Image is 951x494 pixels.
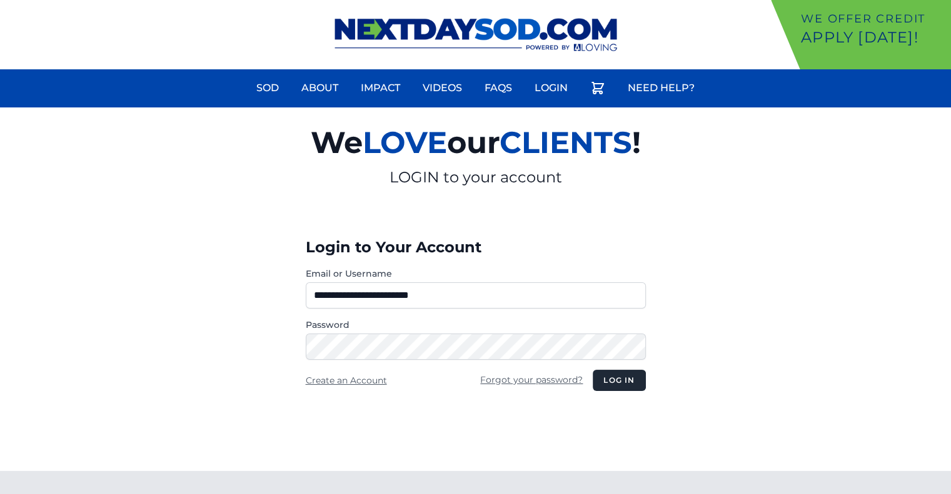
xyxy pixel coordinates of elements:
span: LOVE [363,124,447,161]
a: Sod [249,73,286,103]
label: Email or Username [306,267,646,280]
h3: Login to Your Account [306,237,646,257]
a: About [294,73,346,103]
h2: We our ! [166,117,786,167]
a: Forgot your password? [480,374,583,385]
button: Log in [593,370,645,391]
p: Apply [DATE]! [801,27,946,47]
a: Impact [353,73,408,103]
a: Login [527,73,575,103]
p: LOGIN to your account [166,167,786,187]
label: Password [306,319,646,331]
a: FAQs [477,73,520,103]
span: CLIENTS [500,124,632,161]
a: Create an Account [306,375,387,386]
a: Need Help? [620,73,702,103]
a: Videos [415,73,470,103]
p: We offer Credit [801,10,946,27]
